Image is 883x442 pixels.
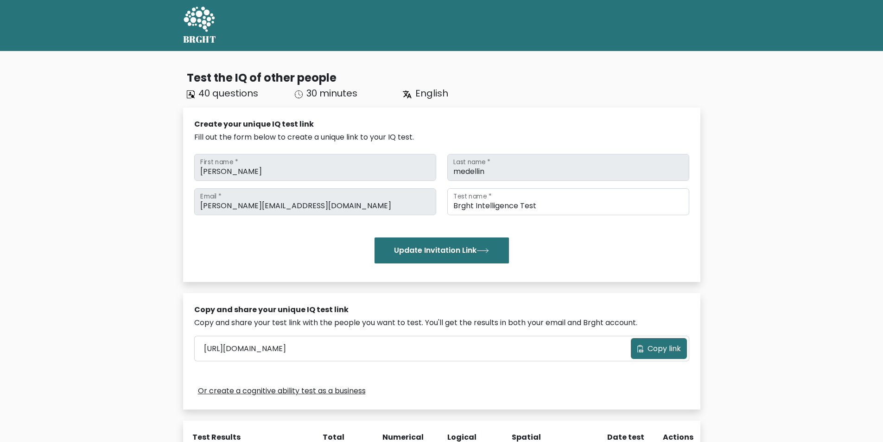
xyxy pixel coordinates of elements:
a: BRGHT [183,4,216,47]
button: Update Invitation Link [375,237,509,263]
button: Copy link [631,338,687,359]
div: Fill out the form below to create a unique link to your IQ test. [194,132,689,143]
input: Last name [447,154,689,181]
div: Copy and share your test link with the people you want to test. You'll get the results in both yo... [194,317,689,328]
a: Or create a cognitive ability test as a business [198,385,366,397]
input: First name [194,154,436,181]
h5: BRGHT [183,34,216,45]
div: Copy and share your unique IQ test link [194,304,689,315]
input: Email [194,188,436,215]
span: 40 questions [198,87,258,100]
div: Create your unique IQ test link [194,119,689,130]
span: 30 minutes [306,87,357,100]
span: Copy link [648,343,681,354]
span: English [415,87,448,100]
input: Test name [447,188,689,215]
div: Test the IQ of other people [187,70,700,86]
